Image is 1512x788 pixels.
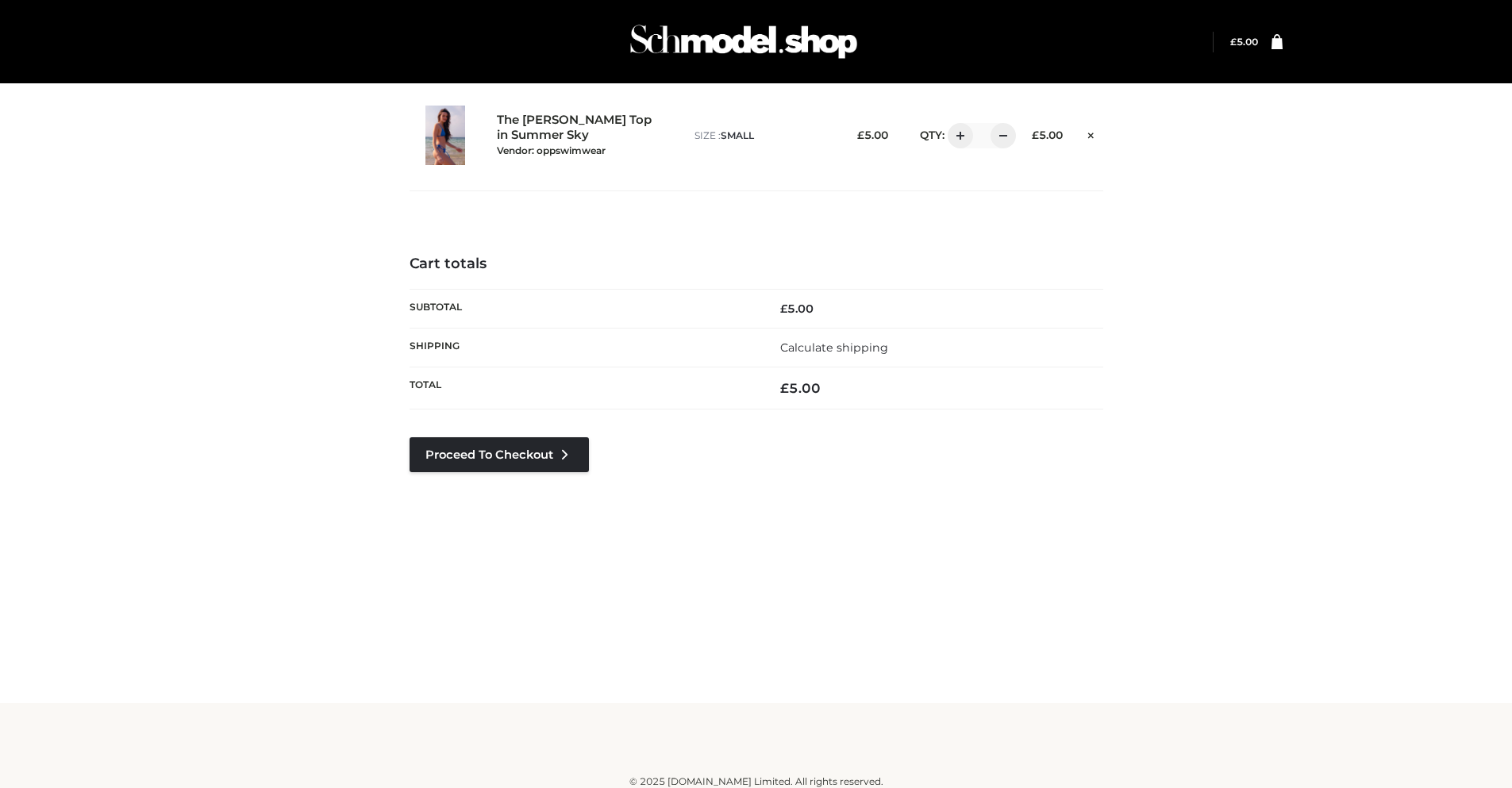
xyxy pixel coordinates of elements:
[1032,129,1063,141] bdi: 5.00
[780,302,814,316] bdi: 5.00
[857,129,888,141] bdi: 5.00
[780,380,789,396] span: £
[780,340,888,355] a: Calculate shipping
[497,113,660,157] a: The [PERSON_NAME] Top in Summer SkyVendor: oppswimwear
[1230,36,1258,48] a: £5.00
[857,129,864,141] span: £
[410,289,756,328] th: Subtotal
[625,10,863,73] img: Schmodel Admin 964
[780,380,821,396] bdi: 5.00
[410,367,756,409] th: Total
[497,144,606,156] small: Vendor: oppswimwear
[780,302,787,316] span: £
[721,129,754,141] span: SMALL
[1230,36,1237,48] span: £
[1079,123,1102,144] a: Remove this item
[694,129,830,143] p: size :
[410,256,1103,273] h4: Cart totals
[410,328,756,367] th: Shipping
[1032,129,1039,141] span: £
[1230,36,1258,48] bdi: 5.00
[904,123,1005,148] div: QTY:
[410,437,589,472] a: Proceed to Checkout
